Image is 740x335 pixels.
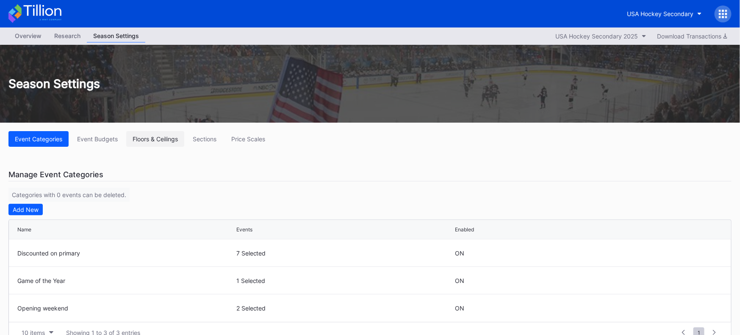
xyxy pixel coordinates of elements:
[77,135,118,143] div: Event Budgets
[236,305,453,312] div: 2 Selected
[8,30,48,43] a: Overview
[627,10,693,17] div: USA Hockey Secondary
[8,131,69,147] button: Event Categories
[455,226,474,233] div: Enabled
[8,188,130,202] div: Categories with 0 events can be deleted.
[455,250,464,257] div: ON
[87,30,145,43] a: Season Settings
[551,30,651,42] button: USA Hockey Secondary 2025
[8,168,732,181] div: Manage Event Categories
[126,131,184,147] button: Floors & Ceilings
[621,6,708,22] button: USA Hockey Secondary
[455,277,464,284] div: ON
[17,305,234,312] div: Opening weekend
[13,206,39,213] div: Add New
[657,33,727,40] div: Download Transactions
[17,250,234,257] div: Discounted on primary
[236,250,453,257] div: 7 Selected
[17,226,31,233] div: Name
[71,131,124,147] button: Event Budgets
[555,33,638,40] div: USA Hockey Secondary 2025
[186,131,223,147] button: Sections
[8,204,43,215] button: Add New
[48,30,87,42] div: Research
[133,135,178,143] div: Floors & Ceilings
[48,30,87,43] a: Research
[231,135,265,143] div: Price Scales
[17,277,234,284] div: Game of the Year
[193,135,216,143] div: Sections
[236,226,252,233] div: Events
[653,30,732,42] button: Download Transactions
[15,135,62,143] div: Event Categories
[236,277,453,284] div: 1 Selected
[225,131,272,147] button: Price Scales
[8,30,48,42] div: Overview
[455,305,464,312] div: ON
